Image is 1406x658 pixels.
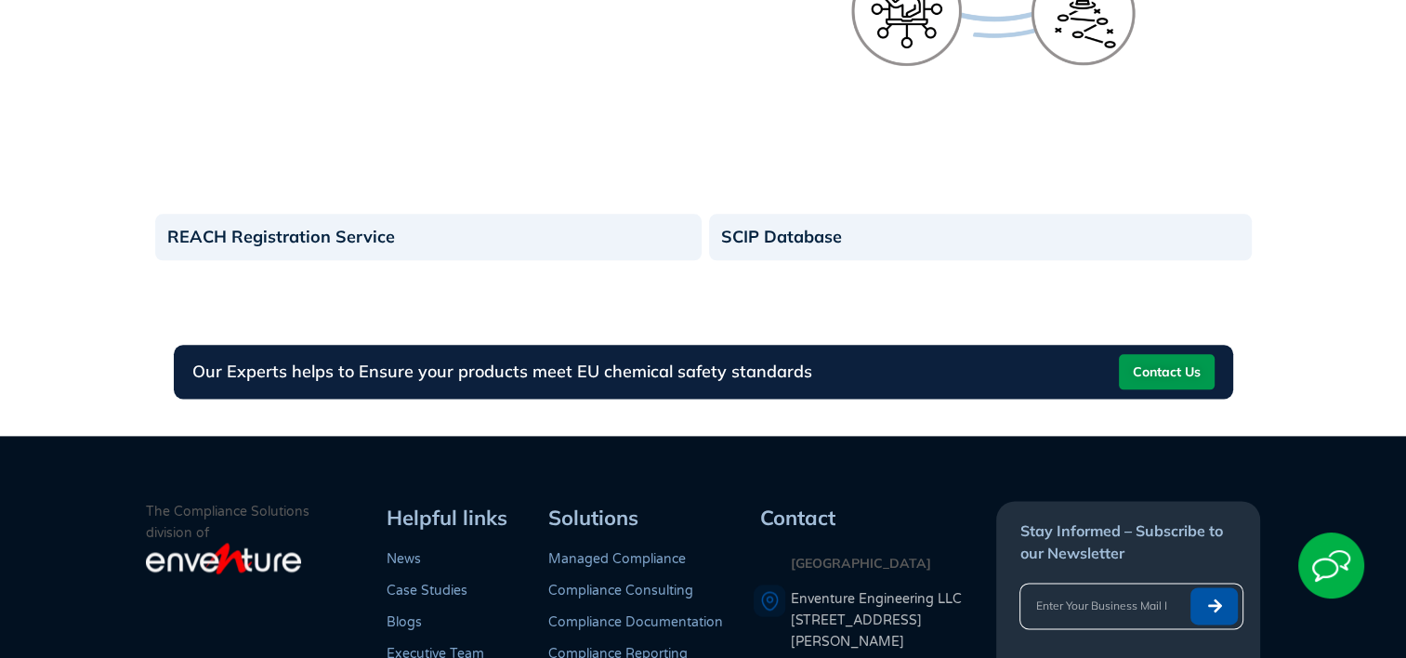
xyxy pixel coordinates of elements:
[791,555,931,572] strong: [GEOGRAPHIC_DATA]
[387,551,421,567] a: News
[192,363,812,380] h3: Our Experts helps to Ensure your products meet EU chemical safety standards
[387,614,422,630] a: Blogs
[146,501,380,544] p: The Compliance Solutions division of
[387,505,507,531] span: Helpful links
[548,583,693,599] a: Compliance Consulting
[709,214,1252,260] a: SCIP Database
[1019,521,1222,562] span: Stay Informed – Subscribe to our Newsletter
[754,585,786,617] img: A pin icon representing a location
[146,541,301,576] img: enventure-light-logo_s
[1119,354,1215,389] a: Contact Us
[1298,533,1364,599] img: Start Chat
[548,505,638,531] span: Solutions
[1133,357,1201,387] span: Contact Us
[548,614,723,630] a: Compliance Documentation
[791,588,993,653] a: Enventure Engineering LLC[STREET_ADDRESS][PERSON_NAME]
[1020,587,1181,625] input: Enter Your Business Mail ID
[760,505,835,531] span: Contact
[548,551,686,567] a: Managed Compliance
[387,583,467,599] a: Case Studies
[155,214,702,260] a: REACH Registration Service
